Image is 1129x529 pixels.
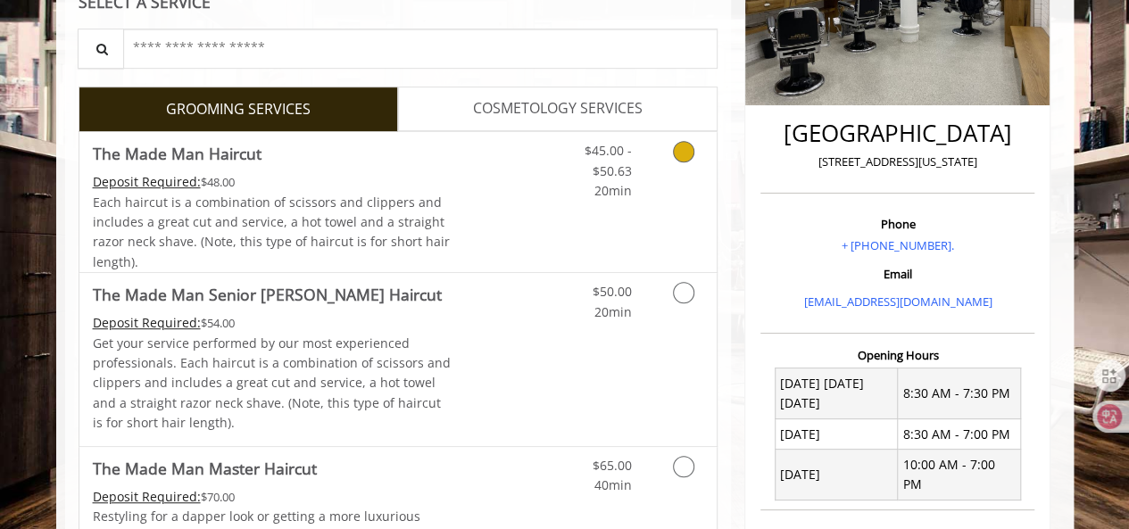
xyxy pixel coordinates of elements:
[93,334,452,434] p: Get your service performed by our most experienced professionals. Each haircut is a combination o...
[592,283,631,300] span: $50.00
[594,182,631,199] span: 20min
[584,142,631,178] span: $45.00 - $50.63
[765,268,1030,280] h3: Email
[93,488,201,505] span: This service needs some Advance to be paid before we block your appointment
[765,218,1030,230] h3: Phone
[775,450,898,500] td: [DATE]
[842,237,954,253] a: + [PHONE_NUMBER].
[775,419,898,450] td: [DATE]
[93,282,442,307] b: The Made Man Senior [PERSON_NAME] Haircut
[93,194,450,270] span: Each haircut is a combination of scissors and clippers and includes a great cut and service, a ho...
[898,419,1021,450] td: 8:30 AM - 7:00 PM
[93,314,201,331] span: This service needs some Advance to be paid before we block your appointment
[93,313,452,333] div: $54.00
[93,141,261,166] b: The Made Man Haircut
[765,153,1030,171] p: [STREET_ADDRESS][US_STATE]
[898,368,1021,419] td: 8:30 AM - 7:30 PM
[473,97,643,120] span: COSMETOLOGY SERVICES
[166,98,311,121] span: GROOMING SERVICES
[592,457,631,474] span: $65.00
[78,29,124,69] button: Service Search
[93,487,452,507] div: $70.00
[594,303,631,320] span: 20min
[760,349,1034,361] h3: Opening Hours
[93,456,317,481] b: The Made Man Master Haircut
[594,476,631,493] span: 40min
[765,120,1030,146] h2: [GEOGRAPHIC_DATA]
[93,172,452,192] div: $48.00
[775,368,898,419] td: [DATE] [DATE] [DATE]
[898,450,1021,500] td: 10:00 AM - 7:00 PM
[93,173,201,190] span: This service needs some Advance to be paid before we block your appointment
[803,293,992,310] a: [EMAIL_ADDRESS][DOMAIN_NAME]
